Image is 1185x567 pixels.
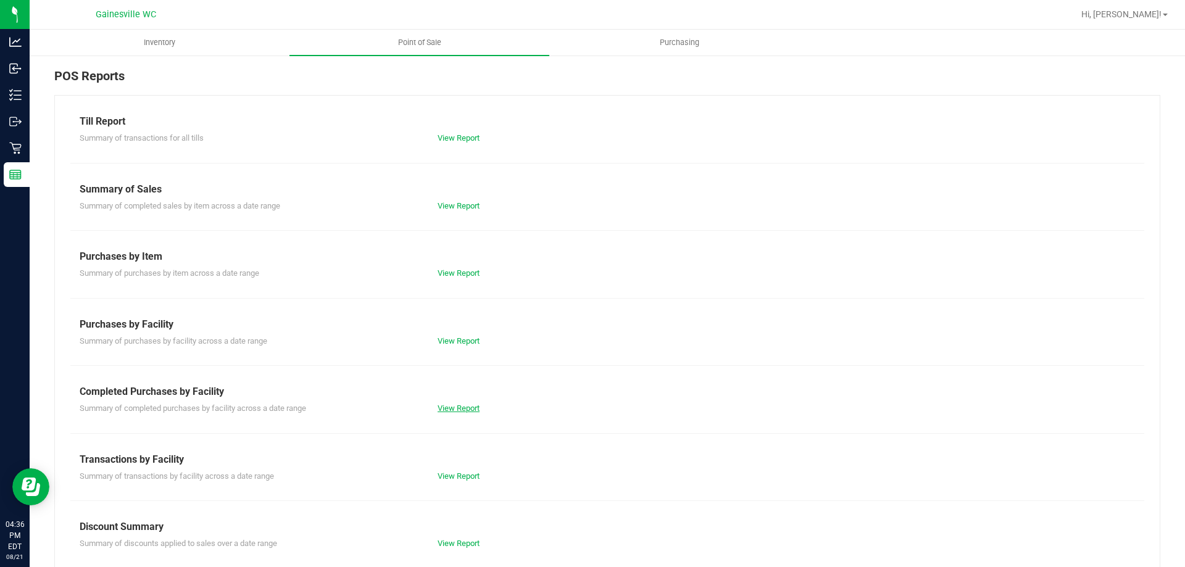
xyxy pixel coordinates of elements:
[9,89,22,101] inline-svg: Inventory
[438,336,480,346] a: View Report
[80,539,277,548] span: Summary of discounts applied to sales over a date range
[96,9,156,20] span: Gainesville WC
[80,268,259,278] span: Summary of purchases by item across a date range
[30,30,289,56] a: Inventory
[80,404,306,413] span: Summary of completed purchases by facility across a date range
[54,67,1160,95] div: POS Reports
[9,62,22,75] inline-svg: Inbound
[80,471,274,481] span: Summary of transactions by facility across a date range
[438,268,480,278] a: View Report
[549,30,809,56] a: Purchasing
[438,404,480,413] a: View Report
[9,36,22,48] inline-svg: Analytics
[6,519,24,552] p: 04:36 PM EDT
[1081,9,1162,19] span: Hi, [PERSON_NAME]!
[80,452,1135,467] div: Transactions by Facility
[6,552,24,561] p: 08/21
[80,201,280,210] span: Summary of completed sales by item across a date range
[438,133,480,143] a: View Report
[289,30,549,56] a: Point of Sale
[80,384,1135,399] div: Completed Purchases by Facility
[80,249,1135,264] div: Purchases by Item
[438,201,480,210] a: View Report
[80,336,267,346] span: Summary of purchases by facility across a date range
[438,539,480,548] a: View Report
[9,168,22,181] inline-svg: Reports
[80,317,1135,332] div: Purchases by Facility
[9,115,22,128] inline-svg: Outbound
[80,519,1135,534] div: Discount Summary
[80,182,1135,197] div: Summary of Sales
[381,37,458,48] span: Point of Sale
[12,468,49,505] iframe: Resource center
[643,37,716,48] span: Purchasing
[127,37,192,48] span: Inventory
[80,133,204,143] span: Summary of transactions for all tills
[438,471,480,481] a: View Report
[9,142,22,154] inline-svg: Retail
[80,114,1135,129] div: Till Report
